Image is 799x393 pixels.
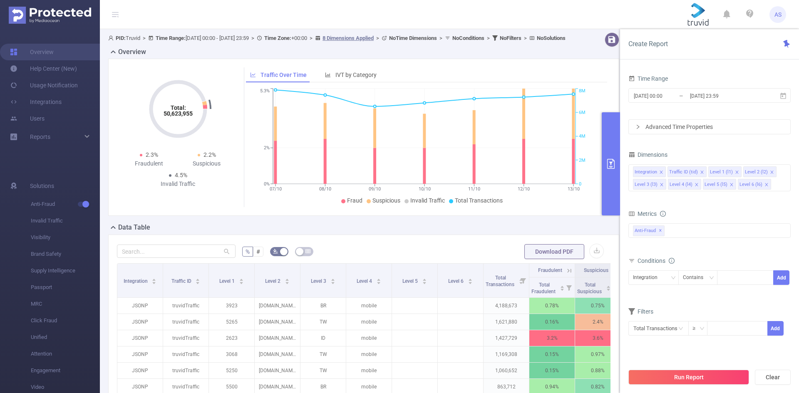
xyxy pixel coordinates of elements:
[171,278,193,284] span: Traffic ID
[374,35,382,41] span: >
[484,314,529,330] p: 1,621,880
[203,151,216,158] span: 2.2%
[178,159,236,168] div: Suspicious
[31,229,100,246] span: Visibility
[118,47,146,57] h2: Overview
[452,35,484,41] b: No Conditions
[703,179,736,190] li: Level 5 (l5)
[486,275,516,287] span: Total Transactions
[9,7,91,24] img: Protected Media
[307,35,315,41] span: >
[529,330,575,346] p: 3.2%
[330,277,335,280] i: icon: caret-up
[448,278,465,284] span: Level 6
[659,226,662,236] span: ✕
[635,167,657,178] div: Integration
[10,77,78,94] a: Usage Notification
[285,277,290,282] div: Sort
[300,330,346,346] p: ID
[369,186,381,192] tspan: 09/10
[376,281,381,283] i: icon: caret-down
[695,183,699,188] i: icon: close
[108,35,116,41] i: icon: user
[255,330,300,346] p: [DOMAIN_NAME]
[163,314,208,330] p: truvidTraffic
[484,346,529,362] p: 1,169,308
[628,75,668,82] span: Time Range
[31,196,100,213] span: Anti-Fraud
[325,72,331,78] i: icon: bar-chart
[579,134,586,139] tspan: 4M
[163,346,208,362] p: truvidTraffic
[264,35,291,41] b: Time Zone:
[708,166,742,177] li: Level 1 (l1)
[347,197,362,204] span: Fraud
[149,180,207,188] div: Invalid Traffic
[264,146,270,151] tspan: 2%
[346,314,392,330] p: mobile
[255,298,300,314] p: [DOMAIN_NAME]
[770,170,774,175] i: icon: close
[195,277,200,282] div: Sort
[30,133,50,140] span: Reports
[659,170,663,175] i: icon: close
[418,186,430,192] tspan: 10/10
[709,275,714,281] i: icon: down
[209,298,254,314] p: 3923
[300,346,346,362] p: TW
[239,277,244,282] div: Sort
[669,167,698,178] div: Traffic ID (tid)
[31,279,100,296] span: Passport
[669,258,675,264] i: icon: info-circle
[579,181,581,187] tspan: 0
[170,104,186,111] tspan: Total:
[311,278,328,284] span: Level 3
[735,170,739,175] i: icon: close
[346,346,392,362] p: mobile
[500,35,521,41] b: No Filters
[692,321,701,335] div: ≥
[118,222,150,232] h2: Data Table
[10,60,77,77] a: Help Center (New)
[579,110,586,115] tspan: 6M
[575,330,620,346] p: 3.6%
[743,166,777,177] li: Level 2 (l2)
[376,277,381,280] i: icon: caret-up
[567,186,579,192] tspan: 13/10
[323,35,374,41] u: 8 Dimensions Applied
[163,298,208,314] p: truvidTraffic
[560,284,564,287] i: icon: caret-up
[667,166,707,177] li: Traffic ID (tid)
[635,124,640,129] i: icon: right
[628,308,653,315] span: Filters
[31,262,100,279] span: Supply Intelligence
[269,186,281,192] tspan: 07/10
[468,281,472,283] i: icon: caret-down
[764,183,769,188] i: icon: close
[689,90,757,101] input: End date
[563,277,575,297] i: Filter menu
[774,6,782,23] span: AS
[163,363,208,378] p: truvidTraffic
[31,312,100,329] span: Click Fraud
[117,298,163,314] p: JSONP
[264,181,270,187] tspan: 0%
[117,314,163,330] p: JSONP
[196,277,200,280] i: icon: caret-up
[468,277,472,280] i: icon: caret-up
[209,314,254,330] p: 5265
[455,197,503,204] span: Total Transactions
[705,179,727,190] div: Level 5 (l5)
[529,298,575,314] p: 0.78%
[319,186,331,192] tspan: 08/10
[117,330,163,346] p: JSONP
[635,179,658,190] div: Level 3 (l3)
[529,363,575,378] p: 0.15%
[357,278,373,284] span: Level 4
[335,72,377,78] span: IVT by Category
[660,211,666,217] i: icon: info-circle
[575,298,620,314] p: 0.75%
[31,296,100,312] span: MRC
[108,35,566,41] span: Truvid [DATE] 00:00 - [DATE] 23:59 +00:00
[739,179,762,190] div: Level 6 (l6)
